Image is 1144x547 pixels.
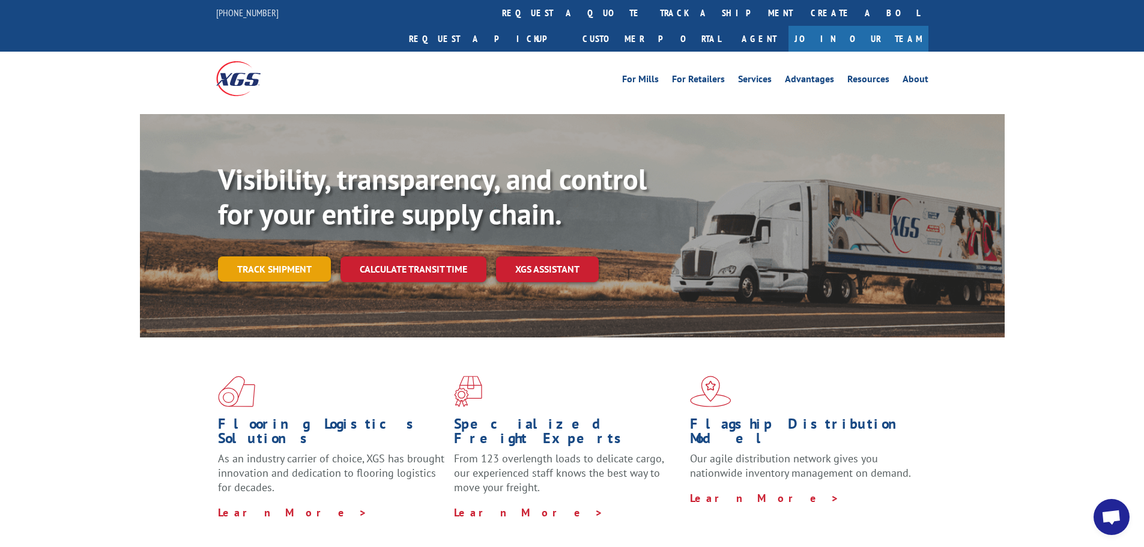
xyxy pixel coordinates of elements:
[690,452,911,480] span: Our agile distribution network gives you nationwide inventory management on demand.
[847,74,889,88] a: Resources
[454,506,604,519] a: Learn More >
[218,417,445,452] h1: Flooring Logistics Solutions
[672,74,725,88] a: For Retailers
[788,26,928,52] a: Join Our Team
[218,452,444,494] span: As an industry carrier of choice, XGS has brought innovation and dedication to flooring logistics...
[454,417,681,452] h1: Specialized Freight Experts
[903,74,928,88] a: About
[218,506,368,519] a: Learn More >
[690,417,917,452] h1: Flagship Distribution Model
[690,491,840,505] a: Learn More >
[738,74,772,88] a: Services
[496,256,599,282] a: XGS ASSISTANT
[454,452,681,505] p: From 123 overlength loads to delicate cargo, our experienced staff knows the best way to move you...
[622,74,659,88] a: For Mills
[218,160,647,232] b: Visibility, transparency, and control for your entire supply chain.
[340,256,486,282] a: Calculate transit time
[785,74,834,88] a: Advantages
[690,376,731,407] img: xgs-icon-flagship-distribution-model-red
[1094,499,1130,535] div: Open chat
[730,26,788,52] a: Agent
[216,7,279,19] a: [PHONE_NUMBER]
[574,26,730,52] a: Customer Portal
[218,256,331,282] a: Track shipment
[454,376,482,407] img: xgs-icon-focused-on-flooring-red
[400,26,574,52] a: Request a pickup
[218,376,255,407] img: xgs-icon-total-supply-chain-intelligence-red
